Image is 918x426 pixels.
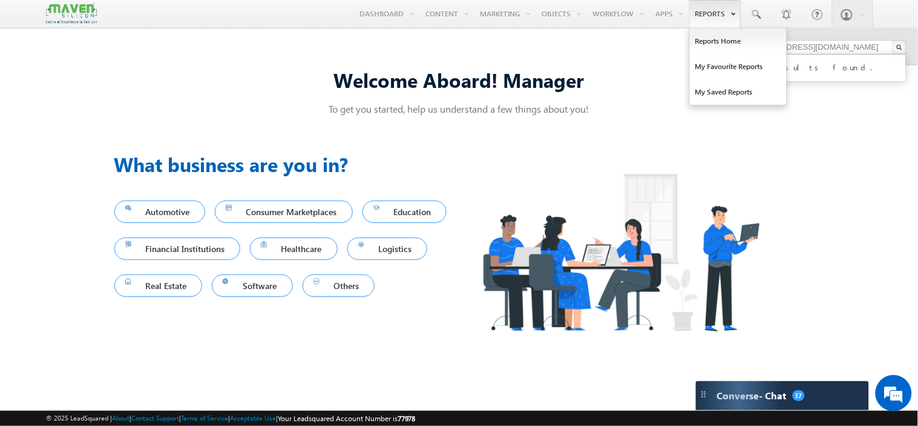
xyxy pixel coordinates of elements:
div: No results found. [749,58,911,74]
span: Software [223,278,282,294]
h3: What business are you in? [114,150,459,179]
input: Search Objects [743,40,907,55]
a: About [112,414,130,422]
div: Welcome Aboard! Manager [114,67,804,93]
img: Custom Logo [46,3,97,24]
span: Logistics [358,241,417,257]
div: Chat with us now [63,64,203,79]
span: Real Estate [125,278,192,294]
span: 77978 [398,414,416,423]
a: Acceptable Use [230,414,276,422]
span: Consumer Marketplaces [226,204,342,220]
a: Terms of Service [181,414,228,422]
a: Contact Support [131,414,179,422]
span: Others [313,278,364,294]
span: Education [373,204,436,220]
span: © 2025 LeadSquared | | | | | [46,413,416,424]
div: Minimize live chat window [198,6,228,35]
span: Healthcare [261,241,327,257]
textarea: Type your message and hit 'Enter' [16,112,221,324]
em: Start Chat [165,334,220,350]
img: d_60004797649_company_0_60004797649 [21,64,51,79]
span: Your Leadsquared Account Number is [278,414,416,423]
span: Automotive [125,204,195,220]
img: carter-drag [699,390,709,399]
span: Financial Institutions [125,241,230,257]
a: My Saved Reports [690,79,787,105]
img: Industry.png [459,150,782,355]
a: My Favourite Reports [690,54,787,79]
p: To get you started, help us understand a few things about you! [114,102,804,115]
a: Reports Home [690,28,787,54]
span: 37 [793,390,805,401]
